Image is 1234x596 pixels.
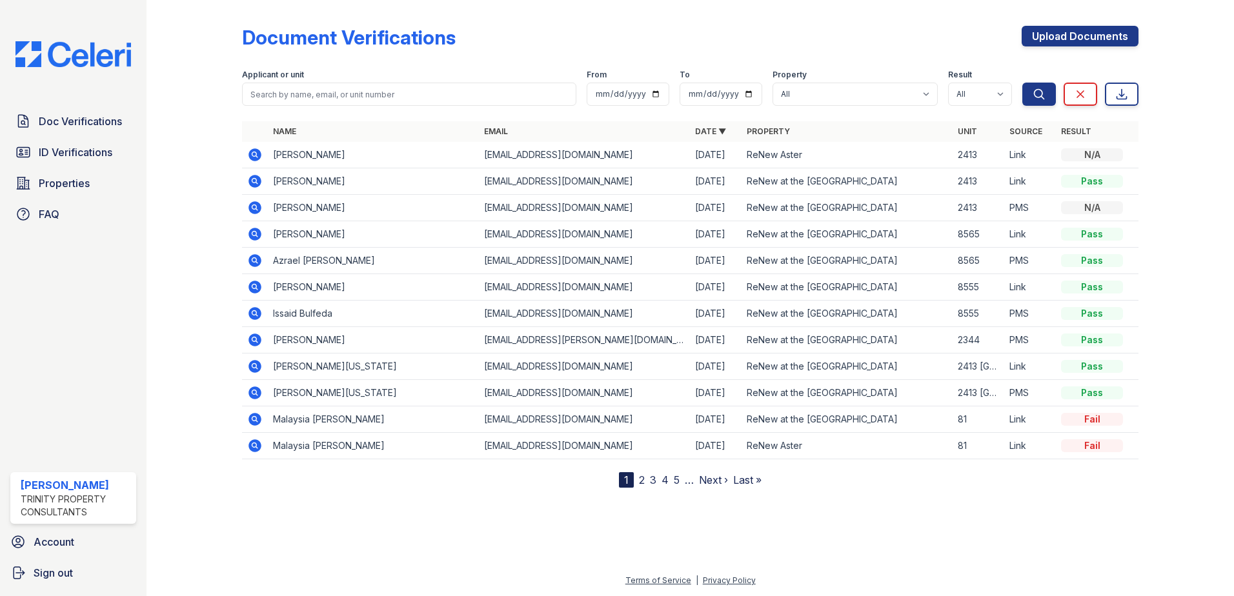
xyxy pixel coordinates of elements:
[479,142,690,168] td: [EMAIL_ADDRESS][DOMAIN_NAME]
[1061,386,1123,399] div: Pass
[268,433,479,459] td: Malaysia [PERSON_NAME]
[1004,274,1056,301] td: Link
[639,473,645,486] a: 2
[953,433,1004,459] td: 81
[242,26,456,49] div: Document Verifications
[242,70,304,80] label: Applicant or unit
[742,433,953,459] td: ReNew Aster
[685,472,694,488] span: …
[742,248,953,274] td: ReNew at the [GEOGRAPHIC_DATA]
[10,201,136,227] a: FAQ
[948,70,972,80] label: Result
[1061,413,1123,426] div: Fail
[690,406,742,433] td: [DATE]
[690,168,742,195] td: [DATE]
[479,433,690,459] td: [EMAIL_ADDRESS][DOMAIN_NAME]
[1061,281,1123,293] div: Pass
[953,301,1004,327] td: 8555
[273,126,296,136] a: Name
[268,274,479,301] td: [PERSON_NAME]
[1004,327,1056,353] td: PMS
[1004,142,1056,168] td: Link
[953,274,1004,301] td: 8555
[268,142,479,168] td: [PERSON_NAME]
[1004,353,1056,380] td: Link
[479,353,690,380] td: [EMAIL_ADDRESS][DOMAIN_NAME]
[953,380,1004,406] td: 2413 [GEOGRAPHIC_DATA]
[479,221,690,248] td: [EMAIL_ADDRESS][DOMAIN_NAME]
[1009,126,1042,136] a: Source
[21,493,131,519] div: Trinity Property Consultants
[742,406,953,433] td: ReNew at the [GEOGRAPHIC_DATA]
[733,473,762,486] a: Last »
[39,144,112,160] span: ID Verifications
[1061,148,1123,161] div: N/A
[690,195,742,221] td: [DATE]
[690,301,742,327] td: [DATE]
[953,168,1004,195] td: 2413
[690,221,742,248] td: [DATE]
[690,274,742,301] td: [DATE]
[690,380,742,406] td: [DATE]
[953,353,1004,380] td: 2413 [GEOGRAPHIC_DATA]
[690,433,742,459] td: [DATE]
[680,70,690,80] label: To
[695,126,726,136] a: Date ▼
[953,327,1004,353] td: 2344
[268,195,479,221] td: [PERSON_NAME]
[34,565,73,581] span: Sign out
[953,248,1004,274] td: 8565
[742,142,953,168] td: ReNew Aster
[479,406,690,433] td: [EMAIL_ADDRESS][DOMAIN_NAME]
[268,248,479,274] td: Azrael [PERSON_NAME]
[1004,221,1056,248] td: Link
[619,472,634,488] div: 1
[742,274,953,301] td: ReNew at the [GEOGRAPHIC_DATA]
[1061,333,1123,346] div: Pass
[5,529,141,555] a: Account
[39,206,59,222] span: FAQ
[1004,380,1056,406] td: PMS
[1022,26,1138,46] a: Upload Documents
[587,70,607,80] label: From
[690,142,742,168] td: [DATE]
[268,221,479,248] td: [PERSON_NAME]
[39,114,122,129] span: Doc Verifications
[1061,201,1123,214] div: N/A
[5,560,141,586] button: Sign out
[479,327,690,353] td: [EMAIL_ADDRESS][PERSON_NAME][DOMAIN_NAME]
[268,353,479,380] td: [PERSON_NAME][US_STATE]
[699,473,728,486] a: Next ›
[268,168,479,195] td: [PERSON_NAME]
[674,473,680,486] a: 5
[650,473,656,486] a: 3
[39,175,90,191] span: Properties
[742,353,953,380] td: ReNew at the [GEOGRAPHIC_DATA]
[742,380,953,406] td: ReNew at the [GEOGRAPHIC_DATA]
[268,301,479,327] td: Issaid Bulfeda
[742,221,953,248] td: ReNew at the [GEOGRAPHIC_DATA]
[1061,175,1123,188] div: Pass
[625,575,691,585] a: Terms of Service
[1004,301,1056,327] td: PMS
[268,327,479,353] td: [PERSON_NAME]
[742,168,953,195] td: ReNew at the [GEOGRAPHIC_DATA]
[690,248,742,274] td: [DATE]
[1061,126,1091,136] a: Result
[703,575,756,585] a: Privacy Policy
[690,353,742,380] td: [DATE]
[1004,433,1056,459] td: Link
[1061,439,1123,452] div: Fail
[742,301,953,327] td: ReNew at the [GEOGRAPHIC_DATA]
[242,83,576,106] input: Search by name, email, or unit number
[953,221,1004,248] td: 8565
[1061,307,1123,320] div: Pass
[662,473,669,486] a: 4
[1004,168,1056,195] td: Link
[479,168,690,195] td: [EMAIL_ADDRESS][DOMAIN_NAME]
[953,195,1004,221] td: 2413
[479,195,690,221] td: [EMAIL_ADDRESS][DOMAIN_NAME]
[479,248,690,274] td: [EMAIL_ADDRESS][DOMAIN_NAME]
[1061,228,1123,241] div: Pass
[10,170,136,196] a: Properties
